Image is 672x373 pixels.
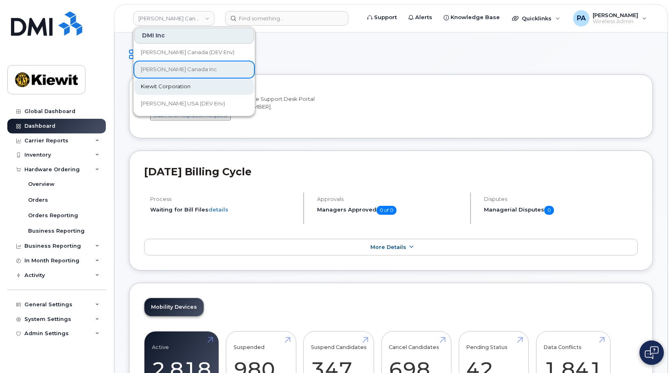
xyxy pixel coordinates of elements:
span: Kiewit Corporation [141,83,190,91]
a: [PERSON_NAME] Canada (DEV Env) [134,44,254,61]
span: [PERSON_NAME] Canada Inc [141,65,217,74]
h1: Dashboard [129,47,653,61]
span: 0 of 0 [376,206,396,215]
a: [PERSON_NAME] USA (DEV Env) [134,96,254,112]
h5: Managerial Disputes [484,206,638,215]
h4: Approvals [317,196,463,202]
a: details [208,206,228,213]
a: [PERSON_NAME] Canada Inc [134,61,254,78]
span: 0 [544,206,554,215]
a: Kiewit Corporation [134,79,254,95]
h4: Process [150,196,296,202]
h5: Managers Approved [317,206,463,215]
li: Waiting for Bill Files [150,206,296,214]
img: Open chat [645,346,659,359]
h4: Disputes [484,196,638,202]
div: DMI Inc [134,28,254,44]
a: Mobility Devices [144,298,204,316]
h2: [DATE] Billing Cycle [144,166,638,178]
a: Submit a Helpdesk Request [150,112,231,118]
span: [PERSON_NAME] Canada (DEV Env) [141,48,234,57]
div: Welcome to the [PERSON_NAME] Mobile Support Desk Portal If you need assistance, call [PHONE_NUMBER]. [150,95,632,120]
span: [PERSON_NAME] USA (DEV Env) [141,100,225,108]
span: More Details [370,244,406,250]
